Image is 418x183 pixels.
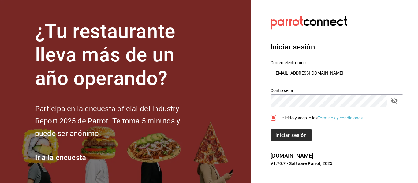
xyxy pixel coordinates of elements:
[271,88,293,93] font: Contraseña
[275,132,307,138] font: Iniciar sesión
[318,115,364,120] a: Términos y condiciones.
[278,115,318,120] font: He leído y acepto los
[271,43,315,51] font: Iniciar sesión
[271,152,314,159] a: [DOMAIN_NAME]
[271,67,403,79] input: Ingresa tu correo electrónico
[35,20,175,90] font: ¿Tu restaurante lleva más de un año operando?
[389,96,400,106] button: campo de contraseña
[271,161,334,166] font: V1.70.7 - Software Parrot, 2025.
[271,129,312,141] button: Iniciar sesión
[35,104,180,138] font: Participa en la encuesta oficial del Industry Report 2025 de Parrot. Te toma 5 minutos y puede se...
[35,153,86,162] a: Ir a la encuesta
[271,60,306,65] font: Correo electrónico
